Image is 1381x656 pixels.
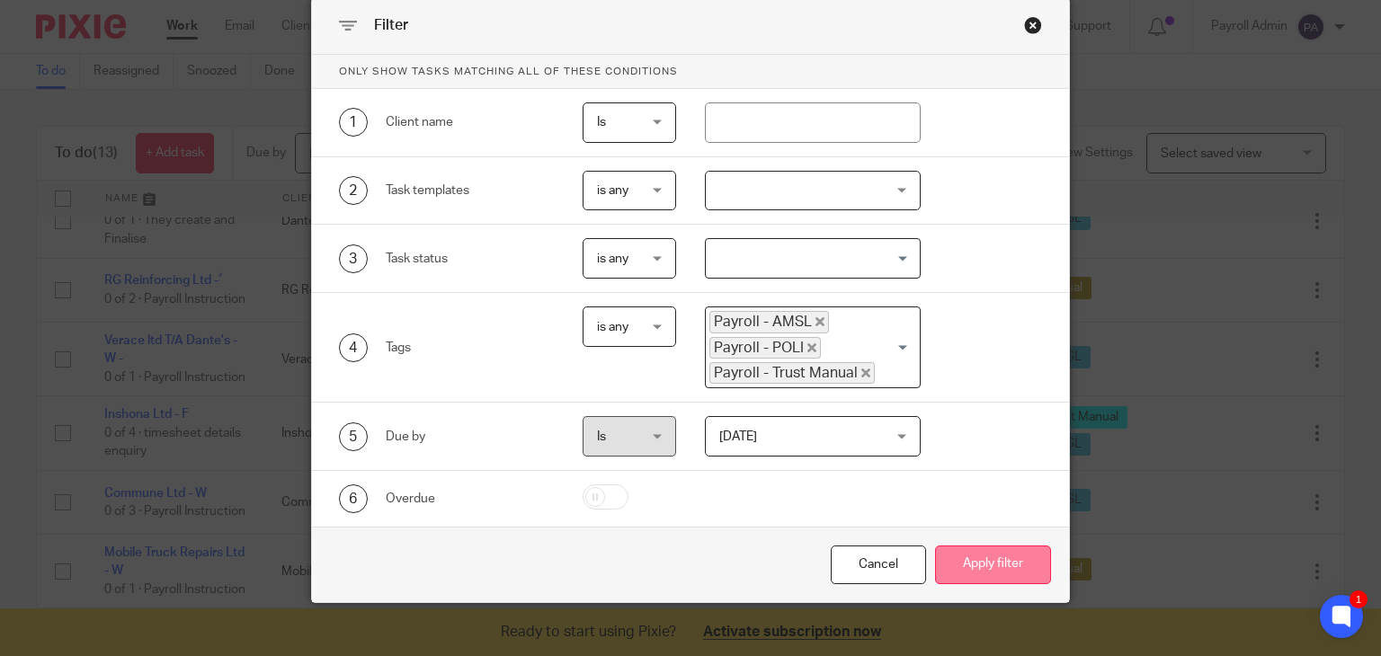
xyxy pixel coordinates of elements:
[339,333,368,362] div: 4
[597,321,628,333] span: is any
[386,490,555,508] div: Overdue
[877,362,910,384] input: Search for option
[386,182,555,199] div: Task templates
[597,430,606,443] span: Is
[705,238,921,279] div: Search for option
[709,337,821,359] span: Payroll - POLI
[597,184,628,197] span: is any
[386,339,555,357] div: Tags
[935,545,1051,584] button: Apply filter
[1350,590,1368,608] div: 1
[815,317,824,326] button: Deselect Payroll - AMSL
[1024,16,1042,34] div: Close this dialog window
[705,306,921,388] div: Search for option
[339,176,368,205] div: 2
[719,430,757,443] span: [DATE]
[709,362,875,384] span: Payroll - Trust Manual
[861,368,870,377] button: Deselect Payroll - Trust Manual
[312,55,1070,89] p: Only show tasks matching all of these conditions
[386,428,555,446] div: Due by
[708,243,910,274] input: Search for option
[339,244,368,273] div: 3
[597,253,628,265] span: is any
[597,116,606,129] span: Is
[386,113,555,131] div: Client name
[339,422,368,451] div: 5
[807,343,816,352] button: Deselect Payroll - POLI
[831,545,926,584] div: Close this dialog window
[709,311,829,332] span: Payroll - AMSL
[339,108,368,137] div: 1
[374,18,408,32] span: Filter
[339,484,368,513] div: 6
[386,250,555,268] div: Task status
